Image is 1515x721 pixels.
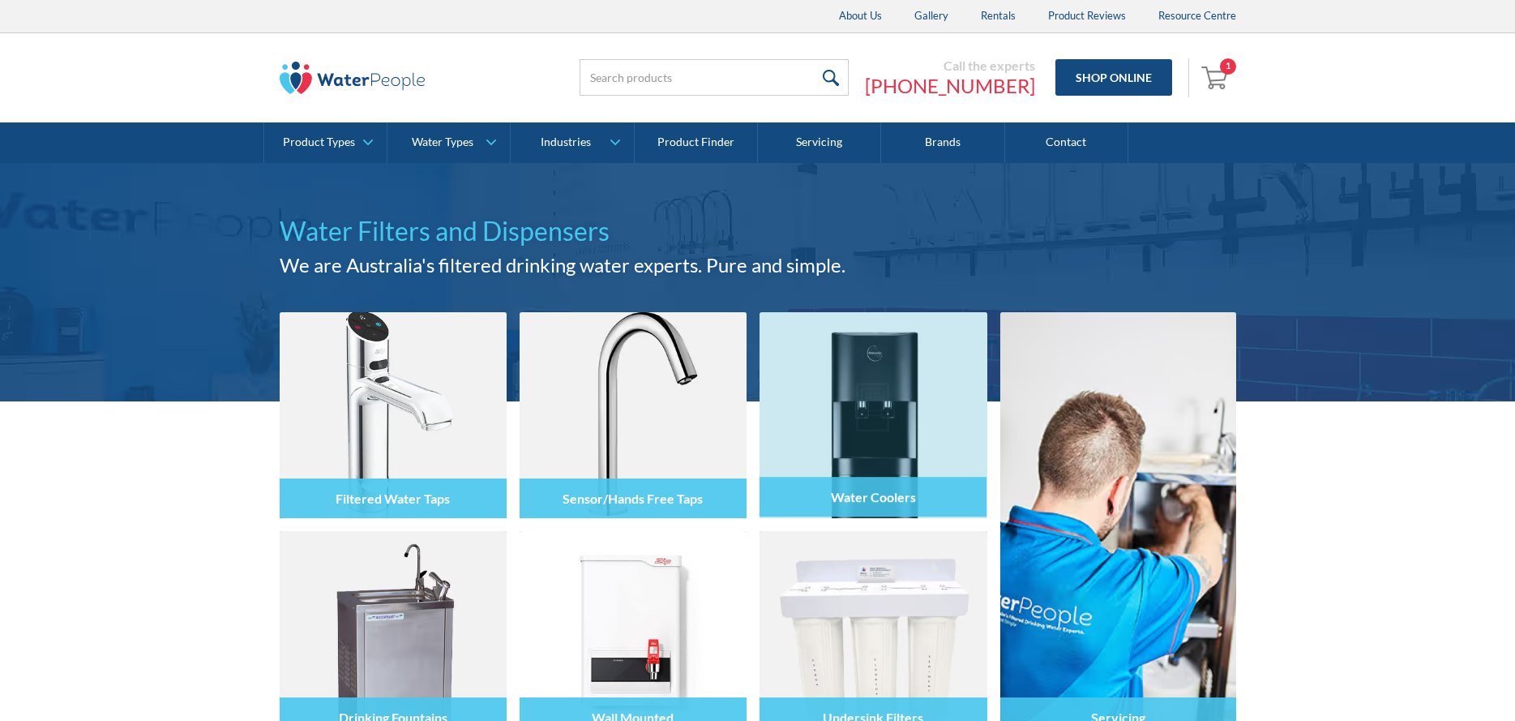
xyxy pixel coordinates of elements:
[1201,64,1232,90] img: shopping cart
[280,62,426,94] img: The Water People
[865,58,1035,74] div: Call the experts
[758,122,881,163] a: Servicing
[336,491,450,506] h4: Filtered Water Taps
[511,122,633,163] a: Industries
[1055,59,1172,96] a: Shop Online
[1005,122,1128,163] a: Contact
[1197,58,1236,97] a: Open cart containing 1 items
[635,122,758,163] a: Product Finder
[280,312,507,518] img: Filtered Water Taps
[580,59,849,96] input: Search products
[865,74,1035,98] a: [PHONE_NUMBER]
[520,312,747,518] img: Sensor/Hands Free Taps
[387,122,510,163] a: Water Types
[760,312,986,518] img: Water Coolers
[831,489,916,504] h4: Water Coolers
[283,135,355,149] div: Product Types
[563,491,703,506] h4: Sensor/Hands Free Taps
[412,135,473,149] div: Water Types
[541,135,591,149] div: Industries
[1220,58,1236,75] div: 1
[264,122,387,163] a: Product Types
[881,122,1004,163] a: Brands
